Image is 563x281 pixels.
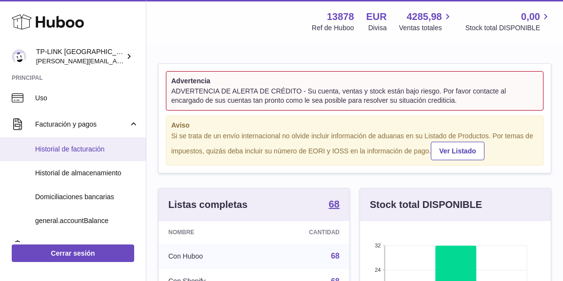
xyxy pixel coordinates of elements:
[35,241,139,250] span: Incidencias
[159,221,260,244] th: Nombre
[331,252,340,260] a: 68
[36,57,196,65] span: [PERSON_NAME][EMAIL_ADDRESS][DOMAIN_NAME]
[35,94,139,103] span: Uso
[35,169,139,178] span: Historial de almacenamiento
[171,87,538,105] div: ADVERTENCIA DE ALERTA DE CRÉDITO - Su cuenta, ventas y stock están bajo riesgo. Por favor contact...
[465,23,551,33] span: Stock total DISPONIBLE
[465,10,551,33] a: 0,00 Stock total DISPONIBLE
[521,10,540,23] span: 0,00
[159,244,260,269] td: Con Huboo
[375,243,381,248] text: 32
[327,10,354,23] strong: 13878
[35,120,128,129] span: Facturación y pagos
[399,23,453,33] span: Ventas totales
[35,216,139,225] span: general.accountBalance
[375,267,381,273] text: 24
[168,198,247,211] h3: Listas completas
[171,131,538,161] div: Si se trata de un envío internacional no olvide incluir información de aduanas en su Listado de P...
[399,10,453,33] a: 4285,98 Ventas totales
[35,192,139,202] span: Domiciliaciones bancarias
[12,49,26,64] img: celia.yan@tp-link.com
[431,142,484,160] a: Ver Listado
[329,199,340,209] strong: 68
[171,121,538,130] strong: Aviso
[329,199,340,211] a: 68
[312,23,354,33] div: Ref de Huboo
[368,23,387,33] div: Divisa
[366,10,387,23] strong: EUR
[12,244,134,262] a: Cerrar sesión
[260,221,349,244] th: Cantidad
[370,198,482,211] h3: Stock total DISPONIBLE
[406,10,442,23] span: 4285,98
[35,145,139,154] span: Historial de facturación
[171,76,538,86] strong: Advertencia
[36,47,124,66] div: TP-LINK [GEOGRAPHIC_DATA], SOCIEDAD LIMITADA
